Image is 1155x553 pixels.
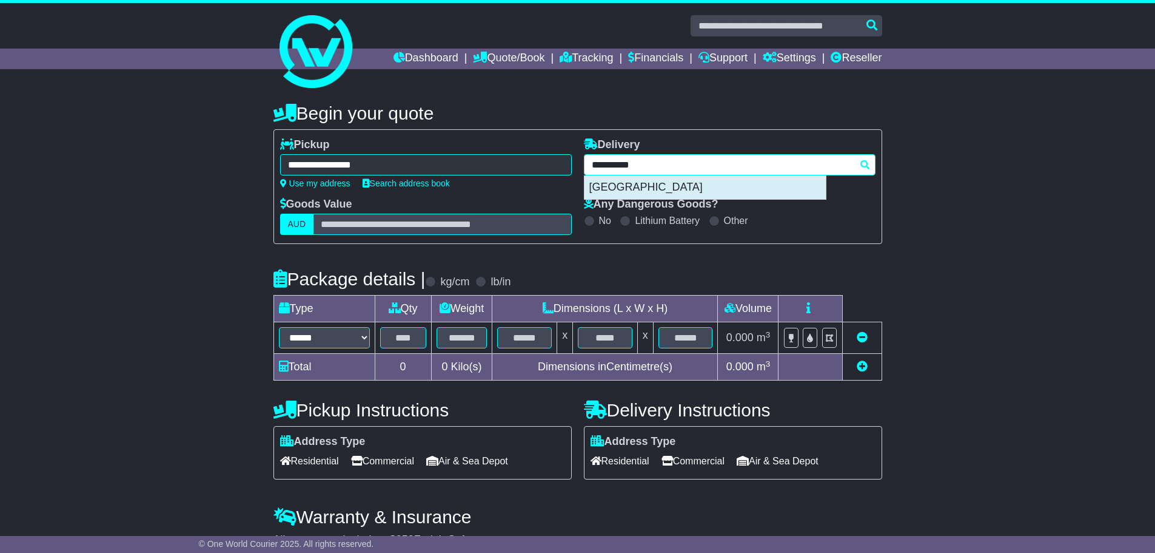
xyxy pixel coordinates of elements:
[628,49,683,69] a: Financials
[273,103,882,123] h4: Begin your quote
[426,452,508,470] span: Air & Sea Depot
[492,296,718,322] td: Dimensions (L x W x H)
[831,49,882,69] a: Reseller
[375,354,431,381] td: 0
[273,400,572,420] h4: Pickup Instructions
[280,178,350,188] a: Use my address
[490,276,511,289] label: lb/in
[591,435,676,449] label: Address Type
[492,354,718,381] td: Dimensions in Centimetre(s)
[273,269,426,289] h4: Package details |
[591,452,649,470] span: Residential
[766,330,771,339] sup: 3
[363,178,450,188] a: Search address book
[280,198,352,211] label: Goods Value
[718,296,778,322] td: Volume
[351,452,414,470] span: Commercial
[199,539,374,549] span: © One World Courier 2025. All rights reserved.
[766,359,771,368] sup: 3
[584,198,718,211] label: Any Dangerous Goods?
[757,361,771,373] span: m
[441,361,447,373] span: 0
[584,176,826,199] div: [GEOGRAPHIC_DATA]
[763,49,816,69] a: Settings
[273,296,375,322] td: Type
[431,354,492,381] td: Kilo(s)
[698,49,748,69] a: Support
[431,296,492,322] td: Weight
[280,452,339,470] span: Residential
[440,276,469,289] label: kg/cm
[393,49,458,69] a: Dashboard
[584,400,882,420] h4: Delivery Instructions
[726,331,754,344] span: 0.000
[584,138,640,152] label: Delivery
[280,138,330,152] label: Pickup
[857,331,868,344] a: Remove this item
[661,452,725,470] span: Commercial
[280,214,314,235] label: AUD
[473,49,544,69] a: Quote/Book
[724,215,748,226] label: Other
[599,215,611,226] label: No
[396,534,414,546] span: 250
[273,507,882,527] h4: Warranty & Insurance
[375,296,431,322] td: Qty
[273,354,375,381] td: Total
[737,452,819,470] span: Air & Sea Depot
[635,215,700,226] label: Lithium Battery
[273,534,882,547] div: All our quotes include a $ FreightSafe warranty.
[560,49,613,69] a: Tracking
[637,322,653,354] td: x
[557,322,573,354] td: x
[857,361,868,373] a: Add new item
[584,154,875,175] typeahead: Please provide city
[726,361,754,373] span: 0.000
[757,331,771,344] span: m
[280,435,366,449] label: Address Type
